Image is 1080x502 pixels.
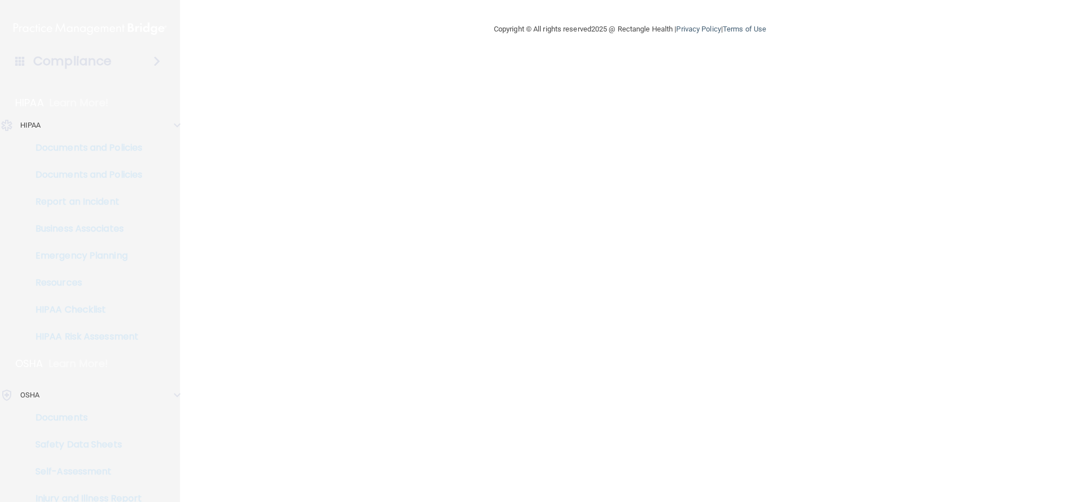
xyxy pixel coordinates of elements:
p: Resources [7,277,161,288]
p: Safety Data Sheets [7,439,161,450]
p: HIPAA [15,96,44,110]
p: Documents and Policies [7,169,161,180]
p: Report an Incident [7,196,161,207]
p: Learn More! [49,357,109,370]
p: Documents and Policies [7,142,161,153]
p: HIPAA Checklist [7,304,161,315]
img: PMB logo [13,17,166,40]
a: Terms of Use [723,25,766,33]
p: Self-Assessment [7,466,161,477]
p: OSHA [15,357,43,370]
div: Copyright © All rights reserved 2025 @ Rectangle Health | | [425,11,835,47]
p: HIPAA [20,119,41,132]
p: Business Associates [7,223,161,234]
h4: Compliance [33,53,111,69]
p: OSHA [20,388,39,402]
p: HIPAA Risk Assessment [7,331,161,342]
p: Emergency Planning [7,250,161,261]
a: Privacy Policy [676,25,721,33]
p: Documents [7,412,161,423]
p: Learn More! [49,96,109,110]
